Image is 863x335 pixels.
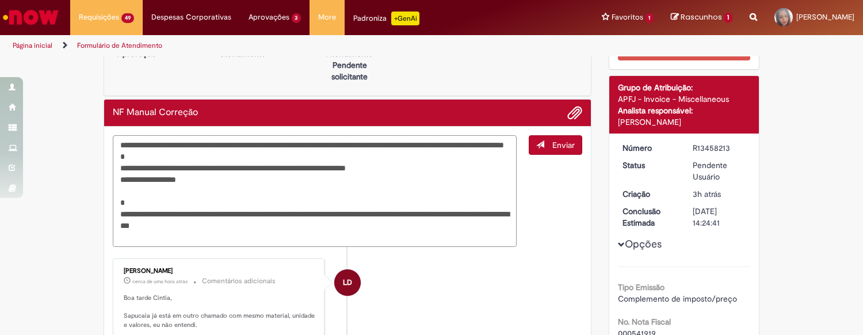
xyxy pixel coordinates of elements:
a: Rascunhos [671,12,732,23]
span: Requisições [79,12,119,23]
span: 3 [292,13,301,23]
time: 28/08/2025 14:22:33 [693,189,721,199]
span: Rascunhos [681,12,722,22]
span: Despesas Corporativas [151,12,231,23]
button: Enviar [529,135,582,155]
h2: NF Manual Correção Histórico de tíquete [113,108,198,118]
span: cerca de uma hora atrás [132,278,188,285]
div: Larissa Davide [334,269,361,296]
a: Formulário de Atendimento [77,41,162,50]
span: Aprovações [249,12,289,23]
img: ServiceNow [1,6,60,29]
div: 28/08/2025 14:22:33 [693,188,746,200]
button: Adicionar anexos [567,105,582,120]
span: 1 [646,13,654,23]
dt: Número [614,142,685,154]
div: [DATE] 14:24:41 [693,205,746,229]
span: Favoritos [612,12,643,23]
textarea: Digite sua mensagem aqui... [113,135,517,247]
time: 28/08/2025 16:44:35 [132,278,188,285]
span: 3h atrás [693,189,721,199]
p: Pendente solicitante [322,59,377,82]
div: Grupo de Atribuição: [618,82,751,93]
span: [PERSON_NAME] [796,12,854,22]
div: R13458213 [693,142,746,154]
div: [PERSON_NAME] [124,268,315,275]
div: Analista responsável: [618,105,751,116]
div: Pendente Usuário [693,159,746,182]
ul: Trilhas de página [9,35,567,56]
span: Complemento de imposto/preço [618,294,737,304]
div: Padroniza [353,12,419,25]
span: 49 [121,13,134,23]
a: Página inicial [13,41,52,50]
b: Tipo Emissão [618,282,665,292]
div: APFJ - Invoice - Miscellaneous [618,93,751,105]
b: No. Nota Fiscal [618,317,671,327]
span: 1 [724,13,732,23]
div: [PERSON_NAME] [618,116,751,128]
small: Comentários adicionais [202,276,276,286]
dt: Status [614,159,685,171]
span: Enviar [552,140,575,150]
span: LD [343,269,352,296]
dt: Conclusão Estimada [614,205,685,229]
span: More [318,12,336,23]
p: +GenAi [391,12,419,25]
dt: Criação [614,188,685,200]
